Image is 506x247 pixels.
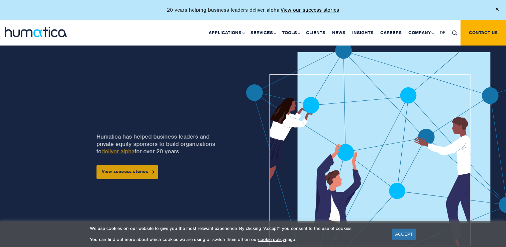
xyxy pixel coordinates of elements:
span: DE [440,30,445,35]
p: We use cookies on our website to give you the most relevant experience. By clicking “Accept”, you... [90,226,384,231]
a: Insights [349,20,377,46]
a: deliver alpha [101,148,134,155]
a: Applications [205,20,247,46]
p: 20 years helping business leaders deliver alpha. [167,7,339,13]
a: Company [405,20,436,46]
a: Clients [303,20,329,46]
img: logo [5,27,67,37]
a: View success stories [96,165,158,179]
img: search_icon [452,30,457,35]
img: arrowicon [152,170,154,173]
a: Contact us [461,20,506,46]
a: Services [247,20,279,46]
a: News [329,20,349,46]
p: You can find out more about which cookies we are using or switch them off on our page. [90,237,384,242]
a: Tools [279,20,303,46]
a: DE [436,20,449,46]
a: cookie policy [258,237,285,242]
p: Humatica has helped business leaders and private equity sponsors to build organizations to for ov... [96,133,218,155]
a: Careers [377,20,405,46]
a: View our success stories [281,7,339,13]
a: ACCEPT [392,229,416,240]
